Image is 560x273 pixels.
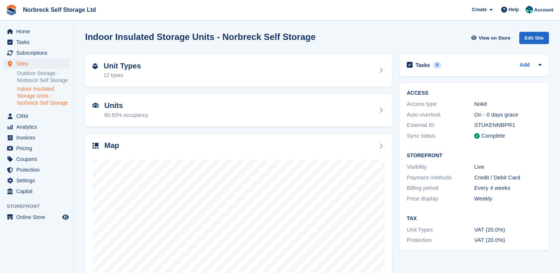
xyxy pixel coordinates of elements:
[407,153,541,159] h2: Storefront
[4,143,70,154] a: menu
[407,195,474,203] div: Price display
[479,34,510,42] span: View on Store
[4,58,70,69] a: menu
[470,32,513,44] a: View on Store
[16,212,61,222] span: Online Store
[4,154,70,164] a: menu
[20,4,99,16] a: Norbreck Self Storage Ltd
[534,6,553,14] span: Account
[474,100,541,108] div: Nokē
[16,186,61,196] span: Capital
[6,4,17,16] img: stora-icon-8386f47178a22dfd0bd8f6a31ec36ba5ce8667c1dd55bd0f319d3a0aa187defe.svg
[474,184,541,192] div: Every 4 weeks
[474,226,541,234] div: VAT (20.0%)
[433,62,442,68] div: 0
[407,132,474,140] div: Sync status
[474,173,541,182] div: Credit / Debit Card
[7,203,74,210] span: Storefront
[4,132,70,143] a: menu
[104,111,148,119] div: 80.83% occupancy
[16,175,61,186] span: Settings
[16,132,61,143] span: Invoices
[481,132,505,140] div: Complete
[407,100,474,108] div: Access type
[17,85,70,107] a: Indoor Insulated Storage Units - Norbreck Self Storage
[474,163,541,171] div: Live
[407,173,474,182] div: Payment methods
[407,216,541,222] h2: Tax
[407,121,474,129] div: External ID
[93,103,98,108] img: unit-icn-7be61d7bf1b0ce9d3e12c5938cc71ed9869f7b940bace4675aadf7bd6d80202e.svg
[104,101,148,110] h2: Units
[16,37,61,47] span: Tasks
[16,26,61,37] span: Home
[104,141,119,150] h2: Map
[407,111,474,119] div: Auto-overlock
[519,32,549,44] div: Edit Site
[474,195,541,203] div: Weekly
[519,32,549,47] a: Edit Site
[85,94,392,127] a: Units 80.83% occupancy
[16,122,61,132] span: Analytics
[104,62,141,70] h2: Unit Types
[4,111,70,121] a: menu
[104,71,141,79] div: 12 types
[407,226,474,234] div: Unit Types
[4,186,70,196] a: menu
[416,62,430,68] h2: Tasks
[85,54,392,87] a: Unit Types 12 types
[61,213,70,222] a: Preview store
[472,6,487,13] span: Create
[4,48,70,58] a: menu
[526,6,533,13] img: Sally King
[4,37,70,47] a: menu
[16,154,61,164] span: Coupons
[407,163,474,171] div: Visibility
[474,236,541,245] div: VAT (20.0%)
[16,165,61,175] span: Protection
[85,32,316,42] h2: Indoor Insulated Storage Units - Norbreck Self Storage
[16,48,61,58] span: Subscriptions
[4,26,70,37] a: menu
[93,63,98,69] img: unit-type-icn-2b2737a686de81e16bb02015468b77c625bbabd49415b5ef34ead5e3b44a266d.svg
[407,90,541,96] h2: ACCESS
[474,111,541,119] div: On - 0 days grace
[16,58,61,69] span: Sites
[520,61,530,70] a: Add
[4,175,70,186] a: menu
[474,121,541,129] div: STUKENNBPR1
[4,212,70,222] a: menu
[407,236,474,245] div: Protection
[4,122,70,132] a: menu
[407,184,474,192] div: Billing period
[93,143,98,149] img: map-icn-33ee37083ee616e46c38cad1a60f524a97daa1e2b2c8c0bc3eb3415660979fc1.svg
[509,6,519,13] span: Help
[16,143,61,154] span: Pricing
[16,111,61,121] span: CRM
[17,70,70,84] a: Outdoor Storage - Norbreck Self Storage
[4,165,70,175] a: menu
